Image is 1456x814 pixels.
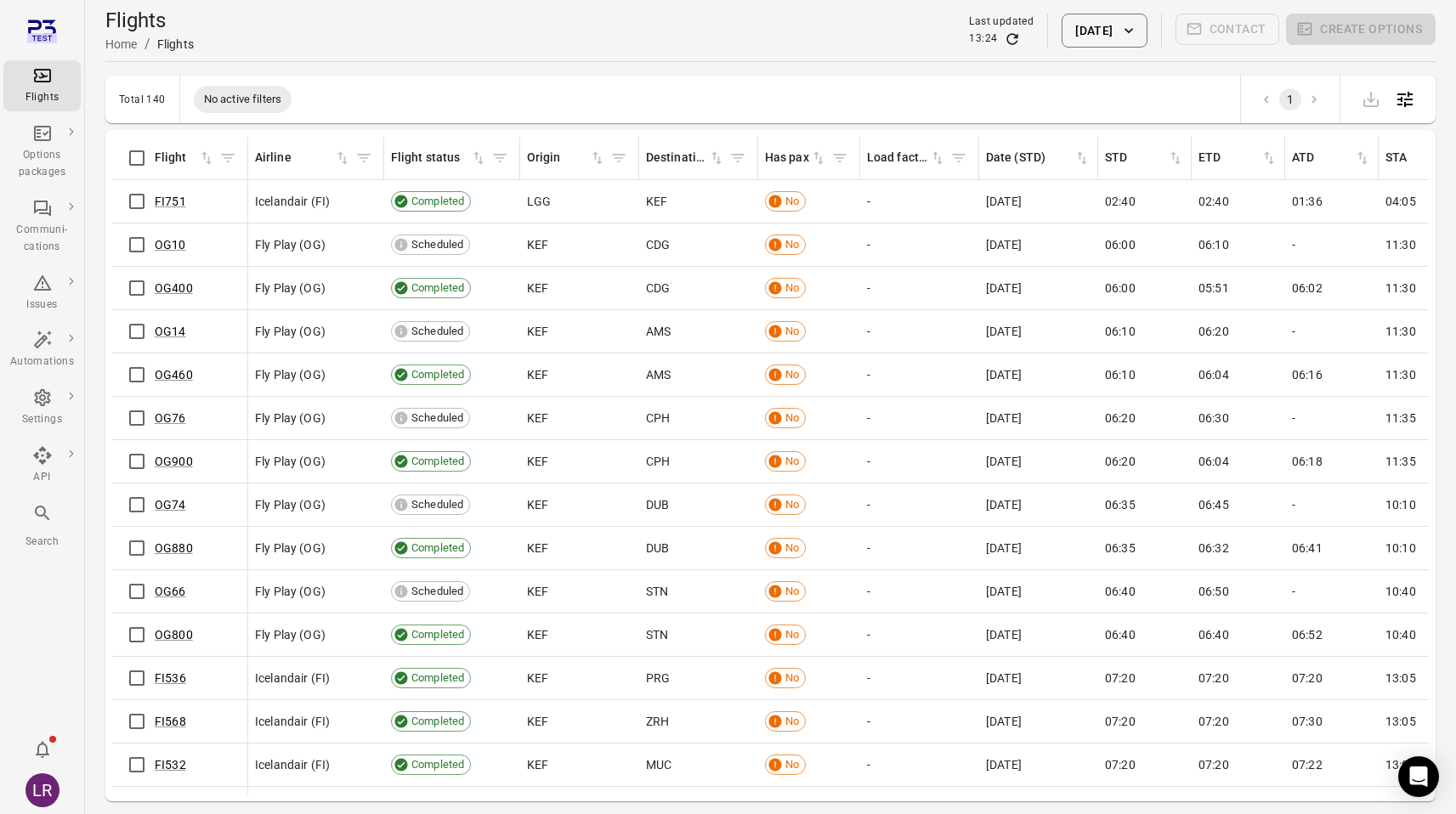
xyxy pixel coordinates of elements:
[1198,280,1229,297] span: 05:51
[1385,626,1416,643] span: 10:40
[3,268,81,319] a: Issues
[1292,496,1372,513] div: -
[391,149,470,167] div: Flight status
[255,236,326,253] span: Fly Play (OG)
[527,496,548,513] span: KEF
[144,34,150,54] li: /
[1105,496,1136,513] span: 06:35
[986,236,1022,253] span: [DATE]
[527,453,548,470] span: KEF
[1286,14,1436,48] span: Please make a selection to create an option package
[1198,236,1229,253] span: 06:10
[1292,323,1372,340] div: -
[646,236,670,253] span: CDG
[1198,149,1278,167] div: Sort by ETD in ascending order
[3,60,81,111] a: Flights
[487,145,513,171] span: Filter by flight status
[1198,149,1278,167] span: ETD
[255,193,330,210] span: Icelandair (FI)
[646,410,670,427] span: CPH
[255,323,326,340] span: Fly Play (OG)
[867,149,946,167] span: Load factor
[1198,670,1229,687] span: 07:20
[986,583,1022,600] span: [DATE]
[1292,626,1323,643] span: 06:52
[1292,280,1323,297] span: 06:02
[1105,756,1136,773] span: 07:20
[1198,756,1229,773] span: 07:20
[986,366,1022,383] span: [DATE]
[10,469,74,486] div: API
[1198,453,1229,470] span: 06:04
[3,193,81,261] a: Communi-cations
[105,37,138,51] a: Home
[1105,670,1136,687] span: 07:20
[779,193,805,210] span: No
[405,496,469,513] span: Scheduled
[3,325,81,376] a: Automations
[646,149,725,167] span: Destination
[1388,82,1422,116] button: Open table configuration
[255,756,330,773] span: Icelandair (FI)
[779,713,805,730] span: No
[10,89,74,106] div: Flights
[646,626,668,643] span: STN
[10,411,74,428] div: Settings
[405,626,470,643] span: Completed
[946,145,972,171] span: Filter by load factor
[1105,149,1184,167] div: Sort by STD in ascending order
[527,149,589,167] div: Origin
[3,440,81,491] a: API
[779,670,805,687] span: No
[1385,323,1416,340] span: 11:30
[10,297,74,314] div: Issues
[351,145,377,171] button: Filter by airline
[405,713,470,730] span: Completed
[1198,496,1229,513] span: 06:45
[1385,583,1416,600] span: 10:40
[779,280,805,297] span: No
[986,453,1022,470] span: [DATE]
[646,280,670,297] span: CDG
[255,453,326,470] span: Fly Play (OG)
[1198,583,1229,600] span: 06:50
[405,193,470,210] span: Completed
[155,758,186,772] a: FI532
[155,149,215,167] div: Sort by flight in ascending order
[155,541,193,555] a: OG880
[10,353,74,370] div: Automations
[1198,410,1229,427] span: 06:30
[1176,14,1280,48] span: Please make a selection to create communications
[779,583,805,600] span: No
[157,36,194,53] div: Flights
[1292,366,1323,383] span: 06:16
[255,149,334,167] div: Airline
[527,149,606,167] div: Sort by origin in ascending order
[606,145,632,171] span: Filter by origin
[255,583,326,600] span: Fly Play (OG)
[405,280,470,297] span: Completed
[1385,540,1416,557] span: 10:10
[155,498,186,512] a: OG74
[1198,323,1229,340] span: 06:20
[215,145,241,171] button: Filter by flight
[1292,540,1323,557] span: 06:41
[255,366,326,383] span: Fly Play (OG)
[765,149,810,167] div: Has pax
[779,626,805,643] span: No
[527,149,606,167] span: Origin
[155,628,193,642] a: OG800
[155,671,186,685] a: FI536
[105,7,194,34] h1: Flights
[527,366,548,383] span: KEF
[527,280,548,297] span: KEF
[986,496,1022,513] span: [DATE]
[1105,193,1136,210] span: 02:40
[986,280,1022,297] span: [DATE]
[765,149,827,167] span: Has pax
[1198,366,1229,383] span: 06:04
[867,366,972,383] div: -
[527,713,548,730] span: KEF
[155,455,193,468] a: OG900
